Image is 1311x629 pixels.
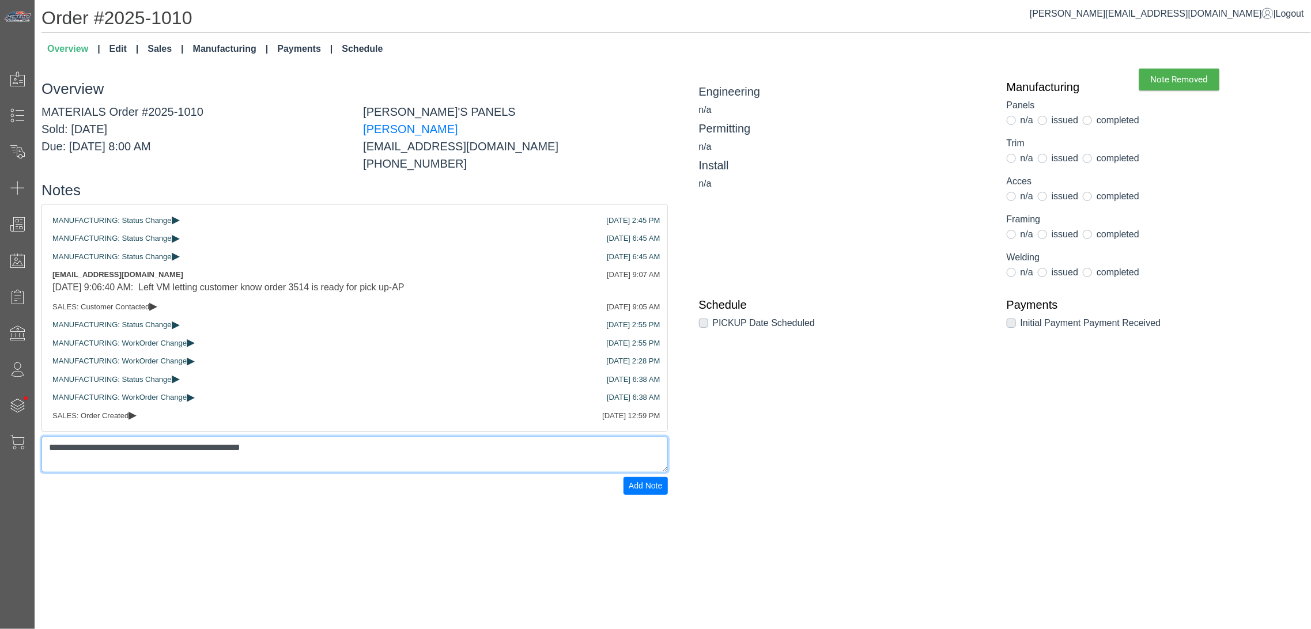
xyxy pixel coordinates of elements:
a: Overview [43,37,105,60]
h3: Overview [41,80,668,98]
span: Add Note [629,481,662,490]
div: MANUFACTURING: WorkOrder Change [52,355,657,367]
a: [PERSON_NAME][EMAIL_ADDRESS][DOMAIN_NAME] [1030,9,1274,18]
a: Manufacturing [188,37,273,60]
div: MANUFACTURING: Status Change [52,374,657,385]
h5: Engineering [699,85,989,98]
h5: Permitting [699,122,989,135]
div: | [1030,7,1304,21]
a: Payments [273,37,337,60]
div: MANUFACTURING: Status Change [52,251,657,263]
img: Metals Direct Inc Logo [3,10,32,23]
a: Payments [1007,298,1297,312]
div: MATERIALS Order #2025-1010 Sold: [DATE] Due: [DATE] 8:00 AM [33,103,354,172]
span: [EMAIL_ADDRESS][DOMAIN_NAME] [52,270,183,279]
span: ▸ [187,393,195,400]
a: Schedule [699,298,989,312]
div: [DATE] 2:45 PM [607,215,660,226]
div: Note Removed [1139,69,1219,90]
div: SALES: Order Created [52,410,657,422]
div: n/a [699,103,989,117]
div: [DATE] 12:59 PM [602,410,660,422]
span: ▸ [187,338,195,346]
div: [DATE] 6:45 AM [607,251,660,263]
div: SALES: Customer Contacted [52,301,657,313]
a: Edit [105,37,143,60]
a: [PERSON_NAME] [363,123,458,135]
span: ▸ [172,252,180,259]
button: Add Note [624,477,667,495]
div: MANUFACTURING: Status Change [52,215,657,226]
div: [DATE] 2:55 PM [607,338,660,349]
span: ▸ [129,411,137,418]
div: [DATE] 6:38 AM [607,392,660,403]
div: MANUFACTURING: WorkOrder Change [52,392,657,403]
a: Manufacturing [1007,80,1297,94]
span: ▸ [172,374,180,382]
div: MANUFACTURING: Status Change [52,233,657,244]
div: [DATE] 9:07 AM [607,269,660,281]
span: • [11,380,40,417]
h5: Install [699,158,989,172]
div: [DATE] 6:45 AM [607,233,660,244]
div: n/a [699,140,989,154]
label: PICKUP Date Scheduled [713,316,815,330]
div: [DATE] 6:38 AM [607,374,660,385]
span: ▸ [172,320,180,328]
div: MANUFACTURING: Status Change [52,319,657,331]
div: [DATE] 2:55 PM [607,319,660,331]
label: Initial Payment Payment Received [1021,316,1161,330]
span: ▸ [172,234,180,241]
span: ▸ [149,302,157,309]
div: [DATE] 9:05 AM [607,301,660,313]
a: Schedule [337,37,387,60]
a: Sales [143,37,188,60]
div: n/a [699,177,989,191]
div: [PERSON_NAME]'S PANELS [EMAIL_ADDRESS][DOMAIN_NAME] [PHONE_NUMBER] [354,103,676,172]
div: [DATE] 2:28 PM [607,355,660,367]
h1: Order #2025-1010 [41,7,1311,33]
span: ▸ [187,357,195,364]
div: [DATE] 9:06:40 AM: Left VM letting customer know order 3514 is ready for pick up-AP [52,281,657,294]
span: Logout [1276,9,1304,18]
h3: Notes [41,181,668,199]
div: MANUFACTURING: WorkOrder Change [52,338,657,349]
span: ▸ [172,215,180,223]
